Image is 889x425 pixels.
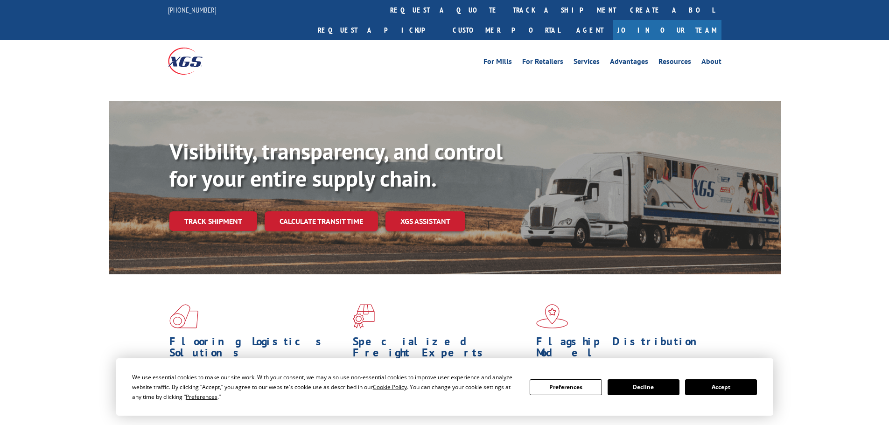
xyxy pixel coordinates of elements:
[658,58,691,68] a: Resources
[169,336,346,363] h1: Flooring Logistics Solutions
[186,393,217,401] span: Preferences
[446,20,567,40] a: Customer Portal
[701,58,721,68] a: About
[483,58,512,68] a: For Mills
[311,20,446,40] a: Request a pickup
[169,137,503,193] b: Visibility, transparency, and control for your entire supply chain.
[373,383,407,391] span: Cookie Policy
[353,336,529,363] h1: Specialized Freight Experts
[353,304,375,328] img: xgs-icon-focused-on-flooring-red
[132,372,518,402] div: We use essential cookies to make our site work. With your consent, we may also use non-essential ...
[608,379,679,395] button: Decline
[536,336,713,363] h1: Flagship Distribution Model
[168,5,217,14] a: [PHONE_NUMBER]
[536,304,568,328] img: xgs-icon-flagship-distribution-model-red
[610,58,648,68] a: Advantages
[169,304,198,328] img: xgs-icon-total-supply-chain-intelligence-red
[169,211,257,231] a: Track shipment
[685,379,757,395] button: Accept
[613,20,721,40] a: Join Our Team
[116,358,773,416] div: Cookie Consent Prompt
[574,58,600,68] a: Services
[530,379,602,395] button: Preferences
[567,20,613,40] a: Agent
[265,211,378,231] a: Calculate transit time
[385,211,465,231] a: XGS ASSISTANT
[522,58,563,68] a: For Retailers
